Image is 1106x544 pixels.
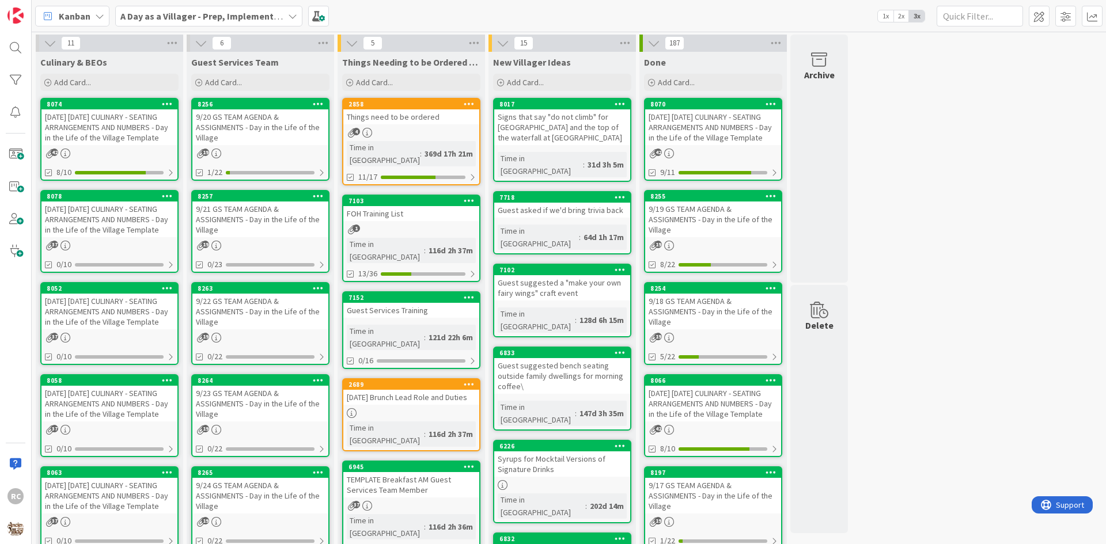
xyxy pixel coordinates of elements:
a: 8017Signs that say "do not climb" for [GEOGRAPHIC_DATA] and the top of the waterfall at [GEOGRAPH... [493,98,631,182]
div: 82649/23 GS TEAM AGENDA & ASSIGNMENTS - Day in the Life of the Village [192,375,328,421]
span: : [575,407,577,420]
a: 7102Guest suggested a "make your own fairy wings" craft eventTime in [GEOGRAPHIC_DATA]:128d 6h 15m [493,264,631,337]
div: 8197 [645,467,781,478]
div: 7718Guest asked if we'd bring trivia back [494,192,630,218]
span: 0/10 [56,258,71,271]
div: 8257 [198,192,328,200]
div: 7152 [349,294,479,302]
span: 15 [514,36,533,50]
a: 82579/21 GS TEAM AGENDA & ASSIGNMENTS - Day in the Life of the Village0/23 [191,190,329,273]
div: 8256 [192,99,328,109]
div: 31d 3h 5m [585,158,627,171]
div: 8070[DATE] [DATE] CULINARY - SEATING ARRANGEMENTS AND NUMBERS - Day in the Life of the Village Te... [645,99,781,145]
div: 8052[DATE] [DATE] CULINARY - SEATING ARRANGEMENTS AND NUMBERS - Day in the Life of the Village Te... [41,283,177,329]
span: 9/11 [660,166,675,178]
div: 8070 [650,100,781,108]
a: 82649/23 GS TEAM AGENDA & ASSIGNMENTS - Day in the Life of the Village0/22 [191,374,329,457]
div: 7103 [343,196,479,206]
div: Time in [GEOGRAPHIC_DATA] [498,307,575,333]
div: 8255 [650,192,781,200]
div: 8078[DATE] [DATE] CULINARY - SEATING ARRANGEMENTS AND NUMBERS - Day in the Life of the Village Te... [41,191,177,237]
div: 7718 [494,192,630,203]
span: Done [644,56,666,68]
div: 369d 17h 21m [422,147,476,160]
div: 2858 [349,100,479,108]
div: TEMPLATE Breakfast AM Guest Services Team Member [343,472,479,497]
div: 8063 [41,467,177,478]
a: 8058[DATE] [DATE] CULINARY - SEATING ARRANGEMENTS AND NUMBERS - Day in the Life of the Village Te... [40,374,179,457]
div: 81979/17 GS TEAM AGENDA & ASSIGNMENTS - Day in the Life of the Village [645,467,781,513]
a: 8052[DATE] [DATE] CULINARY - SEATING ARRANGEMENTS AND NUMBERS - Day in the Life of the Village Te... [40,282,179,365]
div: 8257 [192,191,328,201]
div: 8052 [41,283,177,294]
span: New Villager Ideas [493,56,571,68]
div: 82639/22 GS TEAM AGENDA & ASSIGNMENTS - Day in the Life of the Village [192,283,328,329]
span: 0/23 [207,258,222,271]
div: 6833 [499,349,630,357]
div: 2689 [343,379,479,390]
div: Archive [804,68,835,82]
div: 9/22 GS TEAM AGENDA & ASSIGNMENTS - Day in the Life of the Village [192,294,328,329]
div: 8058 [41,375,177,386]
span: : [424,428,426,440]
span: 42 [654,425,662,432]
a: 7103FOH Training ListTime in [GEOGRAPHIC_DATA]:116d 2h 37m13/36 [342,195,480,282]
div: 8058 [47,376,177,385]
span: 19 [654,333,662,340]
div: Signs that say "do not climb" for [GEOGRAPHIC_DATA] and the top of the waterfall at [GEOGRAPHIC_D... [494,109,630,145]
div: Time in [GEOGRAPHIC_DATA] [498,152,583,177]
div: 9/19 GS TEAM AGENDA & ASSIGNMENTS - Day in the Life of the Village [645,201,781,237]
div: Syrups for Mocktail Versions of Signature Drinks [494,451,630,477]
div: 8078 [47,192,177,200]
div: 7152Guest Services Training [343,292,479,318]
div: 2858Things need to be ordered [343,99,479,124]
div: Time in [GEOGRAPHIC_DATA] [498,401,575,426]
span: 0/10 [56,443,71,455]
div: 6226 [494,441,630,451]
span: : [424,244,426,257]
img: avatar [7,520,24,537]
div: RC [7,488,24,504]
div: [DATE] Brunch Lead Role and Duties [343,390,479,405]
span: 8/22 [660,258,675,271]
span: : [424,331,426,344]
div: Time in [GEOGRAPHIC_DATA] [347,421,424,447]
span: 6 [212,36,232,50]
div: Guest Services Training [343,303,479,318]
div: Guest suggested a "make your own fairy wings" craft event [494,275,630,300]
div: [DATE] [DATE] CULINARY - SEATING ARRANGEMENTS AND NUMBERS - Day in the Life of the Village Template [41,201,177,237]
a: 8078[DATE] [DATE] CULINARY - SEATING ARRANGEMENTS AND NUMBERS - Day in the Life of the Village Te... [40,190,179,273]
div: 8074 [47,100,177,108]
div: Time in [GEOGRAPHIC_DATA] [498,225,579,250]
a: 7152Guest Services TrainingTime in [GEOGRAPHIC_DATA]:121d 22h 6m0/16 [342,291,480,369]
div: [DATE] [DATE] CULINARY - SEATING ARRANGEMENTS AND NUMBERS - Day in the Life of the Village Template [41,109,177,145]
span: Add Card... [54,77,91,88]
span: 42 [654,149,662,156]
div: 7103 [349,197,479,205]
img: Visit kanbanzone.com [7,7,24,24]
span: 4 [353,128,360,135]
div: 116d 2h 37m [426,428,476,440]
div: [DATE] [DATE] CULINARY - SEATING ARRANGEMENTS AND NUMBERS - Day in the Life of the Village Template [41,478,177,513]
span: : [575,314,577,326]
div: 8074[DATE] [DATE] CULINARY - SEATING ARRANGEMENTS AND NUMBERS - Day in the Life of the Village Te... [41,99,177,145]
div: Time in [GEOGRAPHIC_DATA] [347,514,424,539]
span: 19 [654,517,662,524]
a: 7718Guest asked if we'd bring trivia backTime in [GEOGRAPHIC_DATA]:64d 1h 17m [493,191,631,254]
div: 8058[DATE] [DATE] CULINARY - SEATING ARRANGEMENTS AND NUMBERS - Day in the Life of the Village Te... [41,375,177,421]
span: 19 [202,333,209,340]
div: Time in [GEOGRAPHIC_DATA] [347,325,424,350]
span: 37 [51,517,58,524]
a: 2858Things need to be orderedTime in [GEOGRAPHIC_DATA]:369d 17h 21m11/17 [342,98,480,185]
div: 202d 14m [587,500,627,512]
span: 1 [353,225,360,232]
span: 5 [363,36,382,50]
a: 82549/18 GS TEAM AGENDA & ASSIGNMENTS - Day in the Life of the Village5/22 [644,282,782,365]
div: 6833Guest suggested bench seating outside family dwellings for morning coffee\ [494,348,630,394]
div: FOH Training List [343,206,479,221]
div: 82659/24 GS TEAM AGENDA & ASSIGNMENTS - Day in the Life of the Village [192,467,328,513]
span: : [424,520,426,533]
div: 116d 2h 37m [426,244,476,257]
span: 3x [909,10,925,22]
span: : [579,231,581,244]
